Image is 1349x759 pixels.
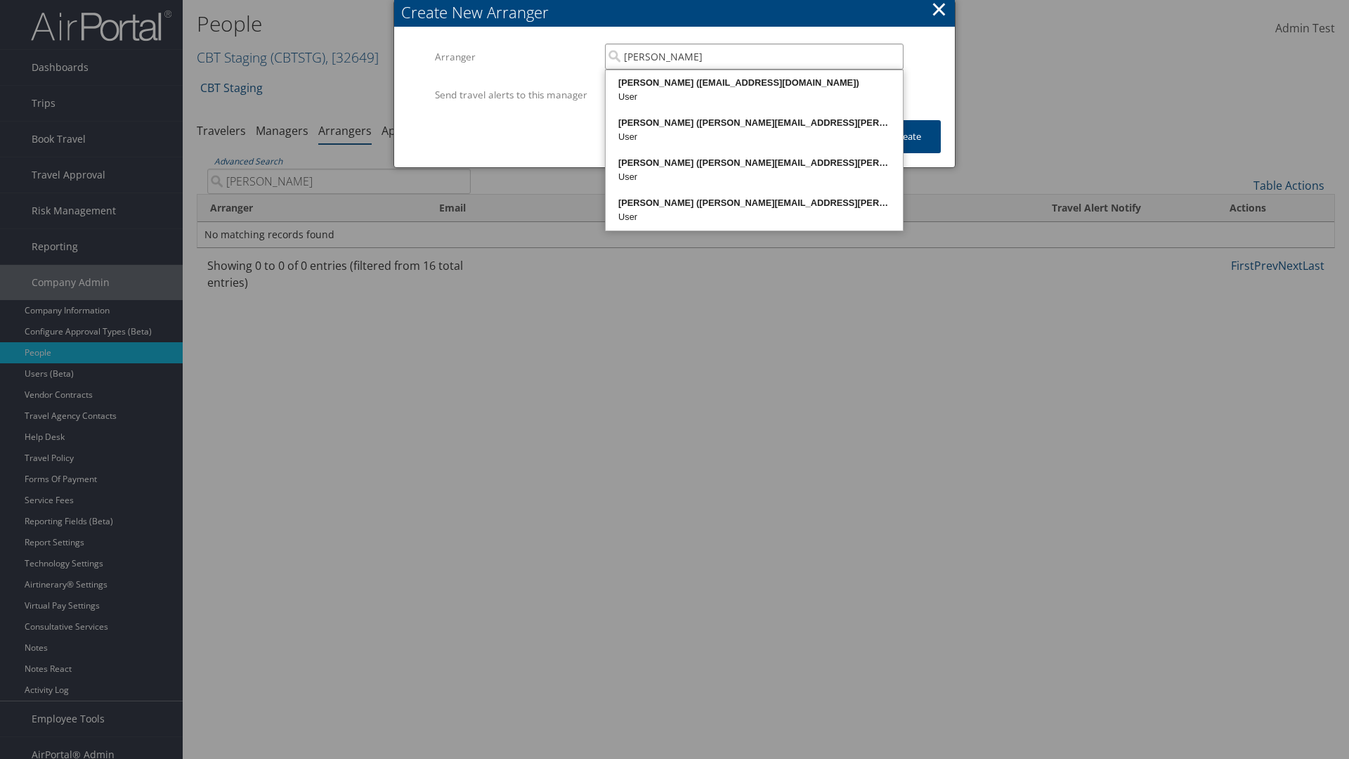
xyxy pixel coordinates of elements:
div: User [608,130,901,144]
div: [PERSON_NAME] ([EMAIL_ADDRESS][DOMAIN_NAME]) [608,76,901,90]
div: [PERSON_NAME] ([PERSON_NAME][EMAIL_ADDRESS][PERSON_NAME][DOMAIN_NAME]) [608,196,901,210]
label: Arranger [435,44,594,70]
div: User [608,170,901,184]
div: User [608,210,901,224]
div: [PERSON_NAME] ([PERSON_NAME][EMAIL_ADDRESS][PERSON_NAME][DOMAIN_NAME]) [608,156,901,170]
button: Create [874,120,941,153]
div: [PERSON_NAME] ([PERSON_NAME][EMAIL_ADDRESS][PERSON_NAME][DOMAIN_NAME]) [608,116,901,130]
div: User [608,90,901,104]
label: Send travel alerts to this manager [435,82,594,108]
div: Create New Arranger [401,1,955,23]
